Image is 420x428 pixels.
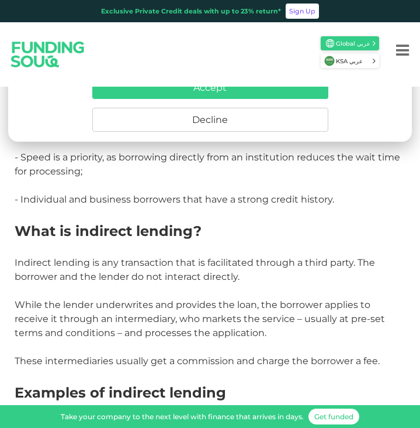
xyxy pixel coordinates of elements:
button: Menu [385,27,420,74]
button: Accept [92,76,328,99]
button: Decline [92,108,328,132]
div: Exclusive Private Credit deals with up to 23% return* [101,6,281,16]
span: - Speed is a priority, as borrowing directly from an institution reduces the wait time for proces... [15,152,400,177]
span: What is indirect lending? [15,222,202,239]
span: KSA عربي [336,57,372,66]
span: - Individual and business borrowers that have a strong credit history. [15,194,334,205]
span: Indirect lending is any transaction that is facilitated through a third party. The borrower and t... [15,257,375,282]
span: Global عربي [336,39,372,48]
a: Sign Up [286,4,319,19]
a: Get funded [308,409,359,424]
span: While the lender underwrites and provides the loan, the borrower applies to receive it through an... [15,299,385,338]
img: SA Flag [324,56,335,66]
img: Logo [2,30,94,78]
span: These intermediaries usually get a commission and charge the borrower a fee. [15,355,380,367]
span: Examples of indirect lending [15,384,226,401]
img: SA Flag [326,39,334,47]
div: Take your company to the next level with finance that arrives in days. [61,412,304,422]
